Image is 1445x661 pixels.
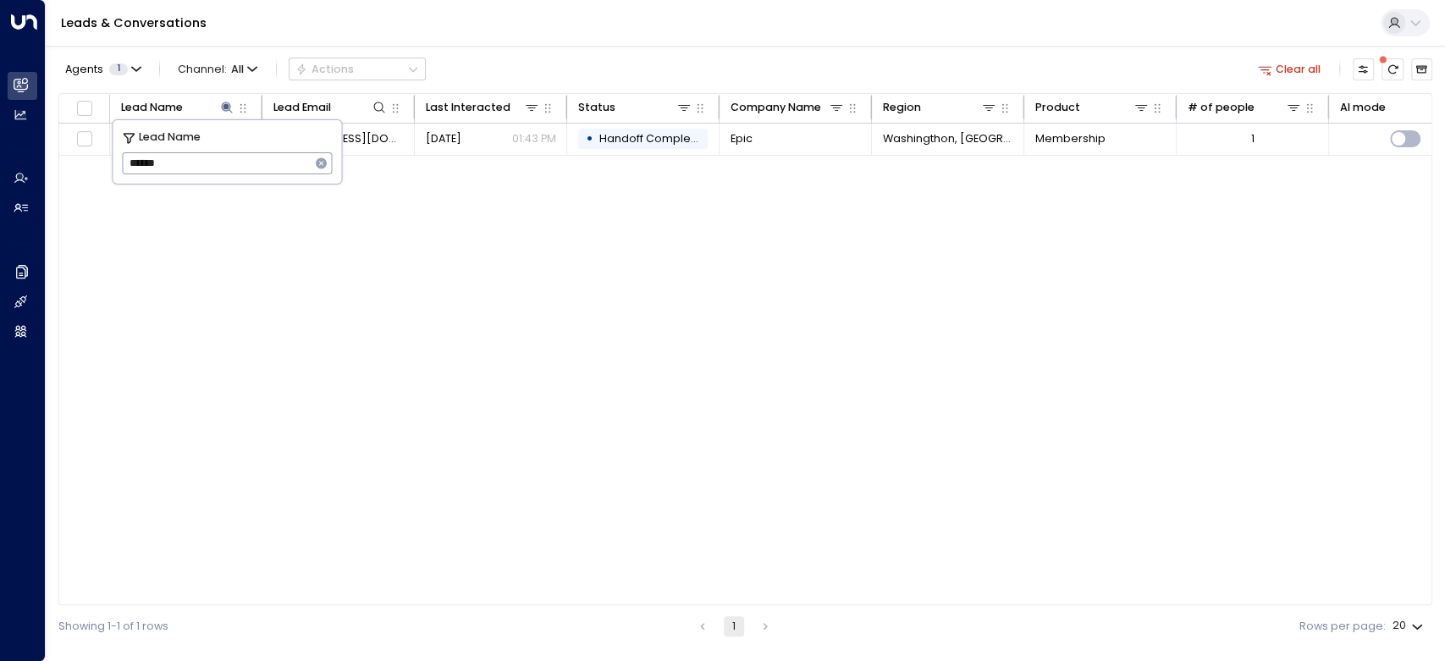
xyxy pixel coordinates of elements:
[121,98,183,117] div: Lead Name
[883,98,998,117] div: Region
[426,98,510,117] div: Last Interacted
[1188,98,1303,117] div: # of people
[1382,58,1403,80] span: There are new threads available. Refresh the grid to view the latest updates.
[289,58,426,80] div: Button group with a nested menu
[273,98,331,117] div: Lead Email
[1035,131,1106,146] span: Membership
[578,98,693,117] div: Status
[511,131,555,146] p: 01:43 PM
[731,98,846,117] div: Company Name
[1188,98,1255,117] div: # of people
[139,129,201,146] span: Lead Name
[74,129,94,149] span: Toggle select row
[58,619,168,635] div: Showing 1-1 of 1 rows
[172,58,263,80] span: Channel:
[1035,98,1080,117] div: Product
[109,63,128,75] span: 1
[121,98,236,117] div: Lead Name
[1393,614,1426,637] div: 20
[1299,619,1386,635] label: Rows per page:
[65,64,103,75] span: Agents
[731,131,753,146] span: Epic
[1340,98,1386,117] div: AI mode
[578,98,615,117] div: Status
[295,63,354,76] div: Actions
[74,98,94,118] span: Toggle select all
[273,98,389,117] div: Lead Email
[289,58,426,80] button: Actions
[1252,58,1327,80] button: Clear all
[598,131,709,146] span: Handoff Completed
[172,58,263,80] button: Channel:All
[724,616,744,636] button: page 1
[426,98,541,117] div: Last Interacted
[1353,58,1374,80] button: Customize
[61,14,207,31] a: Leads & Conversations
[58,58,146,80] button: Agents1
[1035,98,1150,117] div: Product
[883,98,921,117] div: Region
[586,126,593,152] div: •
[1411,58,1432,80] button: Archived Leads
[231,63,244,75] span: All
[883,131,1013,146] span: Washingthon, DC
[692,616,776,636] nav: pagination navigation
[731,98,821,117] div: Company Name
[426,131,461,146] span: Oct 10, 2025
[1251,131,1255,146] div: 1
